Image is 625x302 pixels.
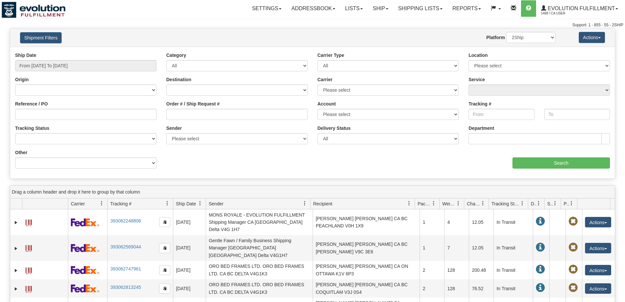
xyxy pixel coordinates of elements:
span: Charge [467,200,481,207]
label: Carrier Type [318,52,344,58]
button: Actions [585,283,611,294]
a: Expand [13,245,19,252]
span: Pickup Not Assigned [569,265,578,274]
button: Copy to clipboard [159,284,170,293]
label: Delivery Status [318,125,351,131]
td: 200.48 [469,261,493,279]
td: [DATE] [173,261,206,279]
button: Copy to clipboard [159,265,170,275]
a: Carrier filter column settings [96,198,107,209]
a: Expand [13,219,19,226]
td: [PERSON_NAME] [PERSON_NAME] CA BC [PERSON_NAME] V9C 3E6 [313,235,420,261]
a: Label [25,217,32,227]
label: Destination [166,76,191,83]
td: Gentle Fawn / Family Business Shipping Manager [GEOGRAPHIC_DATA] [GEOGRAPHIC_DATA] Delta V4G1H7 [206,235,313,261]
a: Reports [448,0,486,17]
img: logo1488.jpg [2,2,66,18]
a: Ship Date filter column settings [195,198,206,209]
td: 1 [420,209,444,235]
span: Ship Date [176,200,196,207]
iframe: chat widget [610,117,624,184]
td: 1 [420,235,444,261]
span: Tracking Status [491,200,520,207]
span: In Transit [536,265,545,274]
button: Actions [585,265,611,275]
a: Label [25,265,32,275]
span: Weight [442,200,456,207]
span: Shipment Issues [547,200,553,207]
a: Packages filter column settings [428,198,439,209]
span: Carrier [71,200,85,207]
button: Copy to clipboard [159,217,170,227]
img: 2 - FedEx Express® [71,218,99,226]
span: In Transit [536,283,545,292]
button: Actions [579,32,605,43]
span: 1488 / CA User [541,10,590,17]
a: Sender filter column settings [299,198,310,209]
span: Recipient [313,200,332,207]
span: Sender [209,200,223,207]
input: To [544,109,610,120]
a: 393062747961 [110,266,141,271]
td: In Transit [493,235,533,261]
span: Pickup Not Assigned [569,243,578,252]
label: Ship Date [15,52,36,58]
a: Delivery Status filter column settings [533,198,544,209]
label: Platform [486,34,505,41]
label: Account [318,101,336,107]
td: 2 [420,279,444,298]
td: [DATE] [173,279,206,298]
img: 2 - FedEx Express® [71,266,99,274]
span: Delivery Status [531,200,536,207]
td: ORO BED FRAMES LTD. ORO BED FRAMES LTD. CA BC DELTA V4G1K3 [206,279,313,298]
td: 12.05 [469,235,493,261]
input: From [469,109,534,120]
a: Weight filter column settings [453,198,464,209]
a: Evolution Fulfillment 1488 / CA User [536,0,623,17]
a: 393062248806 [110,218,141,223]
td: ORO BED FRAMES LTD. ORO BED FRAMES LTD. CA BC DELTA V4G1K3 [206,261,313,279]
label: Carrier [318,76,333,83]
button: Actions [585,217,611,227]
label: Other [15,149,27,156]
label: Department [469,125,494,131]
td: [PERSON_NAME] [PERSON_NAME] CA ON OTTAWA K1V 6P3 [313,261,420,279]
td: 76.52 [469,279,493,298]
button: Actions [585,243,611,253]
td: [DATE] [173,209,206,235]
td: 4 [444,209,469,235]
span: Pickup Not Assigned [569,217,578,226]
span: Pickup Not Assigned [569,283,578,292]
label: Tracking # [469,101,491,107]
a: Charge filter column settings [477,198,489,209]
span: In Transit [536,217,545,226]
label: Tracking Status [15,125,49,131]
a: Expand [13,286,19,292]
a: Addressbook [286,0,340,17]
a: 393062569044 [110,244,141,249]
td: In Transit [493,261,533,279]
td: 7 [444,235,469,261]
a: Label [25,283,32,293]
input: Search [512,157,610,169]
td: In Transit [493,209,533,235]
a: Lists [340,0,368,17]
span: Evolution Fulfillment [546,6,615,11]
div: Support: 1 - 855 - 55 - 2SHIP [2,22,623,28]
td: [PERSON_NAME] [PERSON_NAME] CA BC COQUITLAM V3J 0S4 [313,279,420,298]
td: 128 [444,261,469,279]
button: Shipment Filters [20,32,62,43]
img: 2 - FedEx Express® [71,284,99,292]
span: Packages [418,200,431,207]
span: Pickup Status [564,200,569,207]
a: Shipment Issues filter column settings [550,198,561,209]
a: Pickup Status filter column settings [566,198,577,209]
td: MONS ROYALE - EVOLUTION FULFILLMENT Shipping Manager CA [GEOGRAPHIC_DATA] Delta V4G 1H7 [206,209,313,235]
label: Order # / Ship Request # [166,101,220,107]
td: 12.05 [469,209,493,235]
td: [DATE] [173,235,206,261]
a: Tracking Status filter column settings [517,198,528,209]
label: Sender [166,125,182,131]
a: Settings [247,0,286,17]
a: Expand [13,267,19,274]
